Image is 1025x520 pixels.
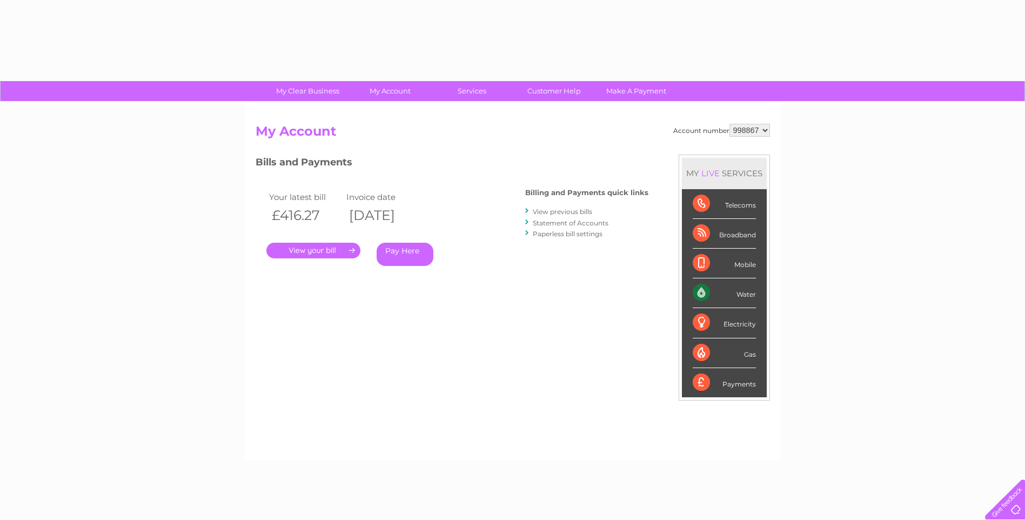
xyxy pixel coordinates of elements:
[693,308,756,338] div: Electricity
[699,168,722,178] div: LIVE
[693,338,756,368] div: Gas
[256,124,770,144] h2: My Account
[693,278,756,308] div: Water
[693,219,756,249] div: Broadband
[682,158,767,189] div: MY SERVICES
[533,230,602,238] a: Paperless bill settings
[533,208,592,216] a: View previous bills
[377,243,433,266] a: Pay Here
[427,81,517,101] a: Services
[693,249,756,278] div: Mobile
[510,81,599,101] a: Customer Help
[344,190,421,204] td: Invoice date
[263,81,352,101] a: My Clear Business
[344,204,421,226] th: [DATE]
[525,189,648,197] h4: Billing and Payments quick links
[533,219,608,227] a: Statement of Accounts
[345,81,434,101] a: My Account
[266,190,344,204] td: Your latest bill
[693,368,756,397] div: Payments
[693,189,756,219] div: Telecoms
[592,81,681,101] a: Make A Payment
[266,204,344,226] th: £416.27
[256,155,648,174] h3: Bills and Payments
[673,124,770,137] div: Account number
[266,243,360,258] a: .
